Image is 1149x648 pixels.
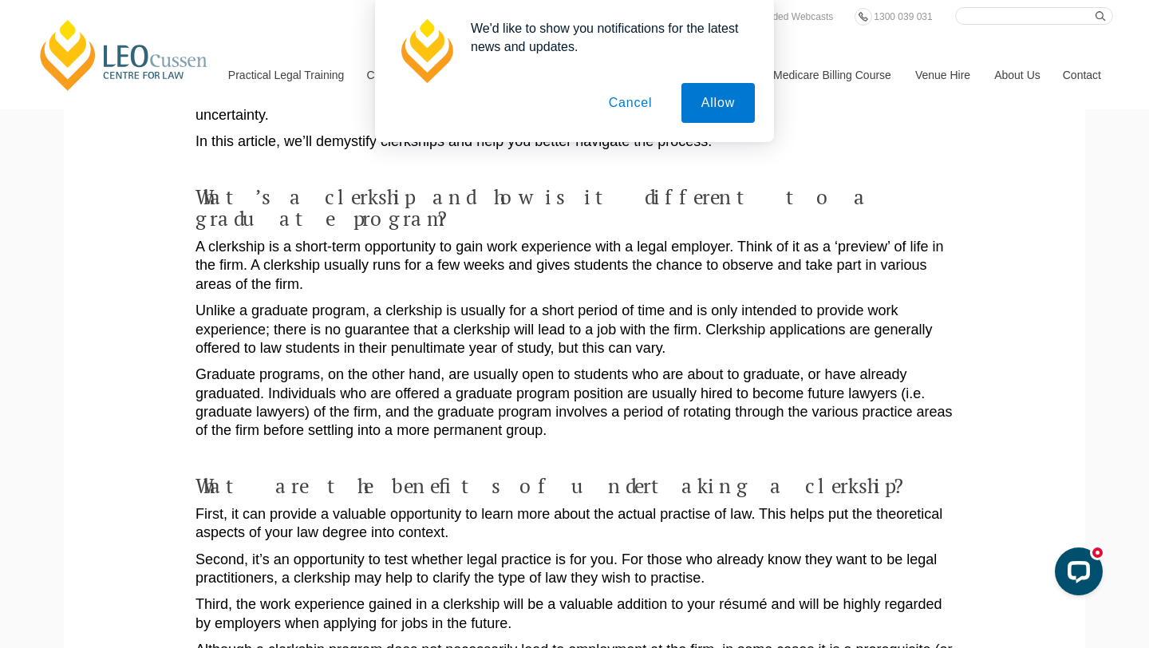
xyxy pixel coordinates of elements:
p: Third, the work experience gained in a clerkship will be a valuable addition to your résumé and w... [195,595,954,633]
p: Graduate programs, on the other hand, are usually open to students who are about to graduate, or ... [195,365,954,441]
img: notification icon [394,19,458,83]
h4: What’s a clerkship and how is it different to a graduate program? [195,186,954,230]
iframe: LiveChat chat widget [1042,541,1109,608]
button: Allow [681,83,755,123]
p: A clerkship is a short-term opportunity to gain work experience with a legal employer. Think of i... [195,238,954,294]
button: Cancel [589,83,673,123]
div: We'd like to show you notifications for the latest news and updates. [458,19,755,56]
h4: What are the benefits of undertaking a clerkship? [195,475,954,497]
p: First, it can provide a valuable opportunity to learn more about the actual practise of law. This... [195,505,954,543]
p: Unlike a graduate program, a clerkship is usually for a short period of time and is only intended... [195,302,954,358]
p: Second, it’s an opportunity to test whether legal practice is for you. For those who already know... [195,551,954,588]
